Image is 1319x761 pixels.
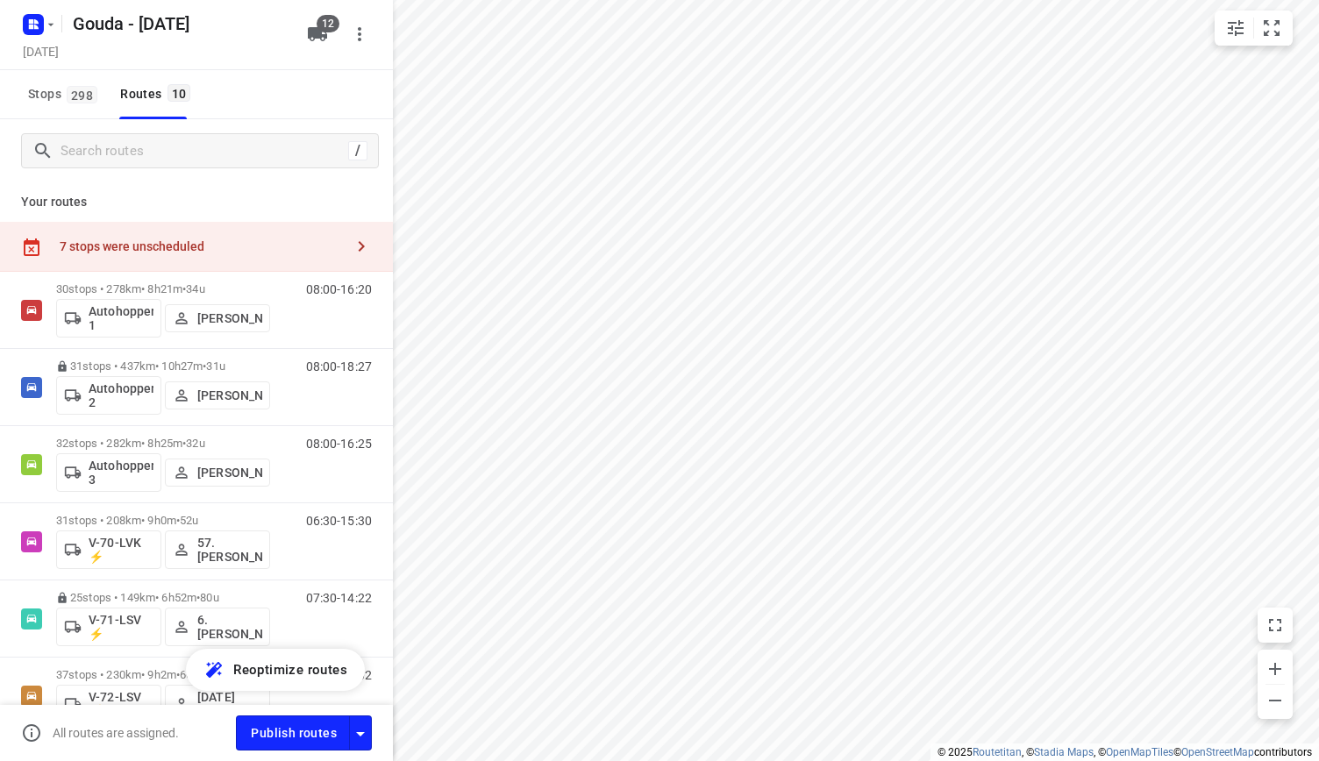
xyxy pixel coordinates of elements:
[233,658,347,681] span: Reoptimize routes
[197,690,262,718] p: [DATE][PERSON_NAME]
[165,459,270,487] button: [PERSON_NAME]
[306,591,372,605] p: 07:30-14:22
[197,466,262,480] p: [PERSON_NAME]
[1215,11,1293,46] div: small contained button group
[176,668,180,681] span: •
[56,514,270,527] p: 31 stops • 208km • 9h0m
[165,608,270,646] button: 6. [PERSON_NAME]
[56,608,161,646] button: V-71-LSV ⚡
[938,746,1312,758] li: © 2025 , © , © © contributors
[120,83,196,105] div: Routes
[197,388,262,402] p: [PERSON_NAME]
[56,591,270,604] p: 25 stops • 149km • 6h52m
[61,138,348,165] input: Search routes
[306,282,372,296] p: 08:00-16:20
[89,536,153,564] p: V-70-LVK ⚡
[317,15,339,32] span: 12
[16,41,66,61] h5: Project date
[168,84,191,102] span: 10
[89,381,153,409] p: Autohopper 2
[342,17,377,52] button: More
[973,746,1022,758] a: Routetitan
[182,282,186,295] span: •
[56,376,161,415] button: Autohopper 2
[1254,11,1289,46] button: Fit zoom
[306,514,372,528] p: 06:30-15:30
[165,530,270,569] button: 57. [PERSON_NAME]
[56,453,161,492] button: Autohopper 3
[197,613,262,641] p: 6. [PERSON_NAME]
[350,722,371,743] div: Driver app settings
[165,381,270,409] button: [PERSON_NAME]
[89,459,153,487] p: Autohopper 3
[306,437,372,451] p: 08:00-16:25
[53,726,179,740] p: All routes are assigned.
[197,311,262,325] p: [PERSON_NAME]
[60,239,344,253] div: 7 stops were unscheduled
[56,299,161,338] button: Autohopper 1
[89,304,153,332] p: Autohopper 1
[56,437,270,450] p: 32 stops • 282km • 8h25m
[165,685,270,723] button: [DATE][PERSON_NAME]
[165,304,270,332] button: [PERSON_NAME]
[1106,746,1173,758] a: OpenMapTiles
[348,141,367,160] div: /
[89,690,153,718] p: V-72-LSV ⚡
[186,649,365,691] button: Reoptimize routes
[206,359,225,373] span: 31u
[186,282,204,295] span: 34u
[56,282,270,295] p: 30 stops • 278km • 8h21m
[66,10,293,38] h5: Rename
[1181,746,1254,758] a: OpenStreetMap
[1218,11,1253,46] button: Map settings
[300,17,335,52] button: 12
[21,193,372,211] p: Your routes
[28,83,103,105] span: Stops
[306,359,372,373] p: 08:00-18:27
[56,530,161,569] button: V-70-LVK ⚡
[203,359,206,373] span: •
[182,437,186,450] span: •
[180,514,198,527] span: 52u
[1034,746,1094,758] a: Stadia Maps
[196,591,200,604] span: •
[197,536,262,564] p: 57. [PERSON_NAME]
[56,685,161,723] button: V-72-LSV ⚡
[186,437,204,450] span: 32u
[89,613,153,641] p: V-71-LSV ⚡
[56,359,270,373] p: 31 stops • 437km • 10h27m
[67,86,97,103] span: 298
[236,715,350,750] button: Publish routes
[251,722,337,744] span: Publish routes
[200,591,218,604] span: 80u
[180,668,198,681] span: 66u
[56,668,270,681] p: 37 stops • 230km • 9h2m
[176,514,180,527] span: •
